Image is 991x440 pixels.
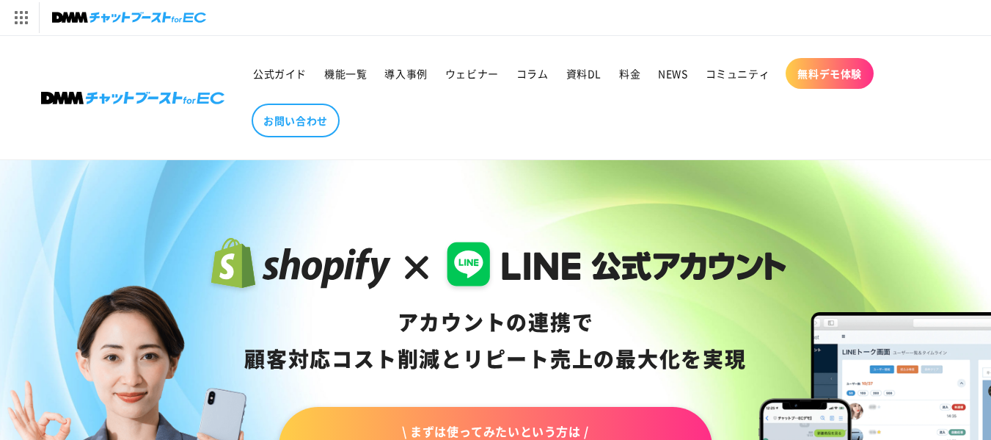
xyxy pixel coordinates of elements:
span: 料金 [619,67,640,80]
a: コラム [508,58,557,89]
span: 資料DL [566,67,601,80]
a: 資料DL [557,58,610,89]
span: 機能一覧 [324,67,367,80]
span: お問い合わせ [263,114,328,127]
img: サービス [2,2,39,33]
div: アカウントの連携で 顧客対応コスト削減と リピート売上の 最大化を実現 [205,304,786,378]
span: 導入事例 [384,67,427,80]
img: 株式会社DMM Boost [41,92,224,104]
span: 公式ガイド [253,67,307,80]
a: 導入事例 [376,58,436,89]
span: コミュニティ [706,67,770,80]
span: コラム [516,67,549,80]
a: 公式ガイド [244,58,315,89]
a: お問い合わせ [252,104,340,137]
span: \ まずは使ってみたいという方は / [323,423,668,439]
a: 無料デモ体験 [786,58,874,89]
span: ウェビナー [445,67,499,80]
span: NEWS [658,67,687,80]
a: 料金 [610,58,649,89]
img: チャットブーストforEC [52,7,206,28]
a: ウェビナー [436,58,508,89]
span: 無料デモ体験 [797,67,862,80]
a: コミュニティ [697,58,779,89]
a: 機能一覧 [315,58,376,89]
a: NEWS [649,58,696,89]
